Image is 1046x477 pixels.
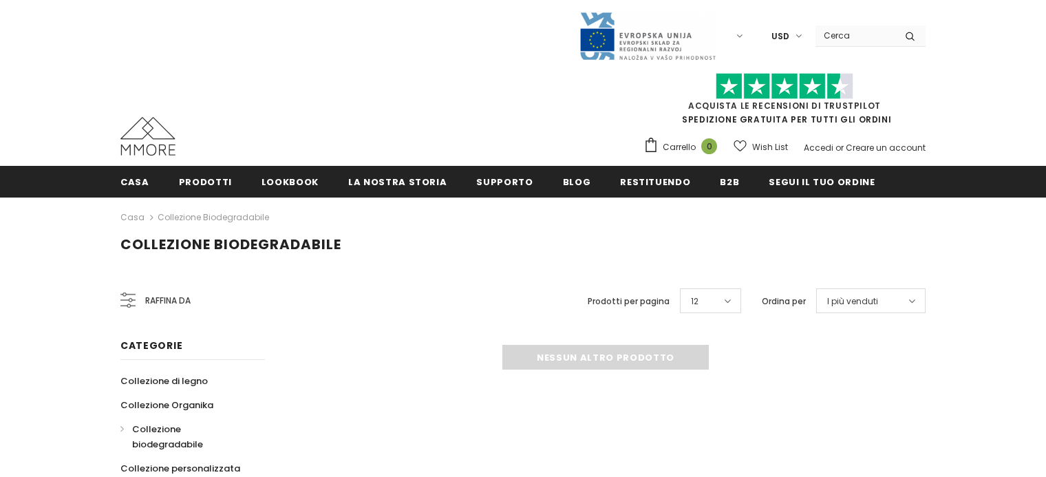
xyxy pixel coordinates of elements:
a: Blog [563,166,591,197]
span: Raffina da [145,293,191,308]
a: Collezione Organika [120,393,213,417]
a: B2B [720,166,739,197]
span: Collezione biodegradabile [120,235,341,254]
img: Fidati di Pilot Stars [716,73,853,100]
input: Search Site [815,25,895,45]
a: Casa [120,209,145,226]
a: Wish List [734,135,788,159]
img: Casi MMORE [120,117,175,156]
a: supporto [476,166,533,197]
a: Creare un account [846,142,926,153]
span: SPEDIZIONE GRATUITA PER TUTTI GLI ORDINI [643,79,926,125]
span: Collezione di legno [120,374,208,388]
a: Acquista le recensioni di TrustPilot [688,100,881,112]
span: Casa [120,176,149,189]
a: La nostra storia [348,166,447,197]
span: Carrello [663,140,696,154]
a: Lookbook [261,166,319,197]
span: supporto [476,176,533,189]
span: Segui il tuo ordine [769,176,875,189]
a: Collezione di legno [120,369,208,393]
span: Wish List [752,140,788,154]
span: Categorie [120,339,182,352]
span: 0 [701,138,717,154]
span: I più venduti [827,295,878,308]
a: Collezione biodegradabile [120,417,250,456]
span: B2B [720,176,739,189]
a: Restituendo [620,166,690,197]
a: Prodotti [179,166,232,197]
span: Blog [563,176,591,189]
span: or [835,142,844,153]
span: Collezione biodegradabile [132,423,203,451]
label: Ordina per [762,295,806,308]
span: La nostra storia [348,176,447,189]
span: USD [771,30,789,43]
a: Collezione biodegradabile [158,211,269,223]
span: 12 [691,295,698,308]
label: Prodotti per pagina [588,295,670,308]
a: Casa [120,166,149,197]
span: Collezione Organika [120,399,213,412]
span: Restituendo [620,176,690,189]
a: Javni Razpis [579,30,716,41]
span: Collezione personalizzata [120,462,240,475]
a: Segui il tuo ordine [769,166,875,197]
a: Carrello 0 [643,137,724,158]
span: Prodotti [179,176,232,189]
span: Lookbook [261,176,319,189]
img: Javni Razpis [579,11,716,61]
a: Accedi [804,142,833,153]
